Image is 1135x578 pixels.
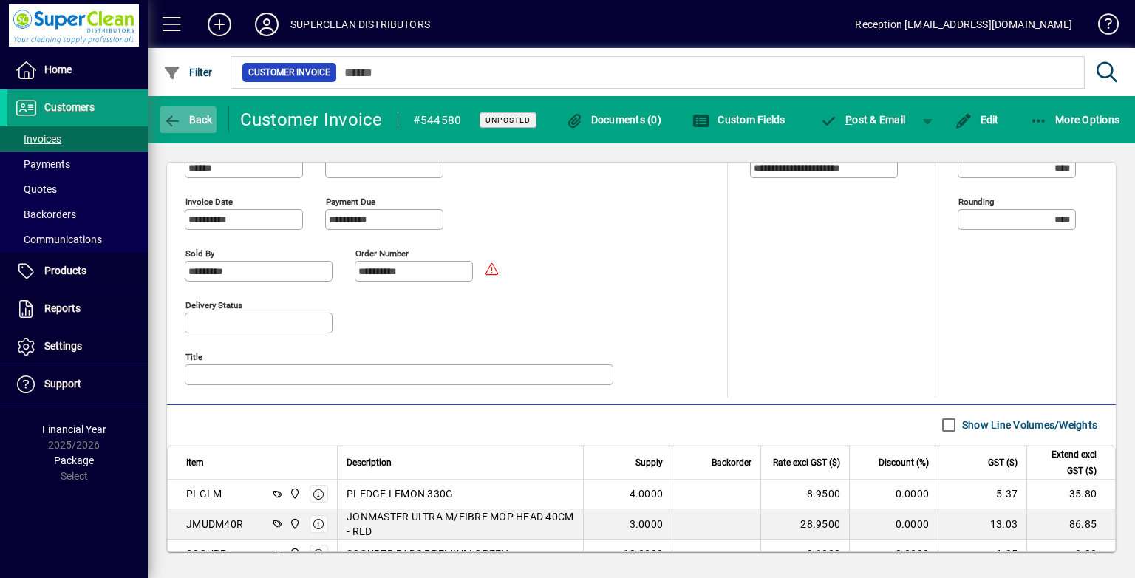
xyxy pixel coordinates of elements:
[186,486,222,501] div: PLGLM
[15,234,102,245] span: Communications
[773,455,840,471] span: Rate excl GST ($)
[7,227,148,252] a: Communications
[565,114,661,126] span: Documents (0)
[248,65,330,80] span: Customer Invoice
[988,455,1018,471] span: GST ($)
[185,351,202,361] mat-label: Title
[44,64,72,75] span: Home
[44,340,82,352] span: Settings
[15,208,76,220] span: Backorders
[186,455,204,471] span: Item
[7,152,148,177] a: Payments
[7,328,148,365] a: Settings
[1087,3,1117,51] a: Knowledge Base
[813,106,913,133] button: Post & Email
[1026,509,1115,540] td: 86.85
[958,196,994,206] mat-label: Rounding
[44,101,95,113] span: Customers
[951,106,1003,133] button: Edit
[347,509,574,539] span: JONMASTER ULTRA M/FIBRE MOP HEAD 40CM - RED
[185,196,233,206] mat-label: Invoice date
[7,290,148,327] a: Reports
[7,126,148,152] a: Invoices
[630,517,664,531] span: 3.0000
[1036,446,1097,479] span: Extend excl GST ($)
[7,366,148,403] a: Support
[44,302,81,314] span: Reports
[44,378,81,390] span: Support
[243,11,290,38] button: Profile
[689,106,789,133] button: Custom Fields
[285,486,302,502] span: Superclean Distributors
[938,540,1026,569] td: 1.35
[849,540,938,569] td: 0.0000
[485,115,531,125] span: Unposted
[240,108,383,132] div: Customer Invoice
[355,248,409,258] mat-label: Order number
[285,545,302,562] span: Superclean Distributors
[7,52,148,89] a: Home
[849,480,938,509] td: 0.0000
[186,546,228,561] div: SCOURP
[770,517,840,531] div: 28.9500
[15,158,70,170] span: Payments
[7,177,148,202] a: Quotes
[186,517,243,531] div: JMUDM40R
[770,486,840,501] div: 8.9500
[185,299,242,310] mat-label: Delivery status
[290,13,430,36] div: SUPERCLEAN DISTRIBUTORS
[959,418,1097,432] label: Show Line Volumes/Weights
[938,480,1026,509] td: 5.37
[1030,114,1120,126] span: More Options
[1026,106,1124,133] button: More Options
[635,455,663,471] span: Supply
[712,455,751,471] span: Backorder
[879,455,929,471] span: Discount (%)
[820,114,906,126] span: ost & Email
[7,253,148,290] a: Products
[163,114,213,126] span: Back
[160,106,217,133] button: Back
[623,546,663,561] span: 10.0000
[630,486,664,501] span: 4.0000
[347,546,509,561] span: SCOURER PADS PREMIUM GREEN
[562,106,665,133] button: Documents (0)
[770,546,840,561] div: 0.9000
[845,114,852,126] span: P
[347,486,453,501] span: PLEDGE LEMON 330G
[44,265,86,276] span: Products
[196,11,243,38] button: Add
[42,424,106,435] span: Financial Year
[413,109,462,132] div: #544580
[938,509,1026,540] td: 13.03
[54,455,94,466] span: Package
[1026,540,1115,569] td: 9.00
[163,67,213,78] span: Filter
[955,114,999,126] span: Edit
[285,516,302,532] span: Superclean Distributors
[7,202,148,227] a: Backorders
[326,196,375,206] mat-label: Payment due
[1026,480,1115,509] td: 35.80
[692,114,785,126] span: Custom Fields
[148,106,229,133] app-page-header-button: Back
[15,133,61,145] span: Invoices
[849,509,938,540] td: 0.0000
[855,13,1072,36] div: Reception [EMAIL_ADDRESS][DOMAIN_NAME]
[15,183,57,195] span: Quotes
[160,59,217,86] button: Filter
[185,248,214,258] mat-label: Sold by
[347,455,392,471] span: Description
